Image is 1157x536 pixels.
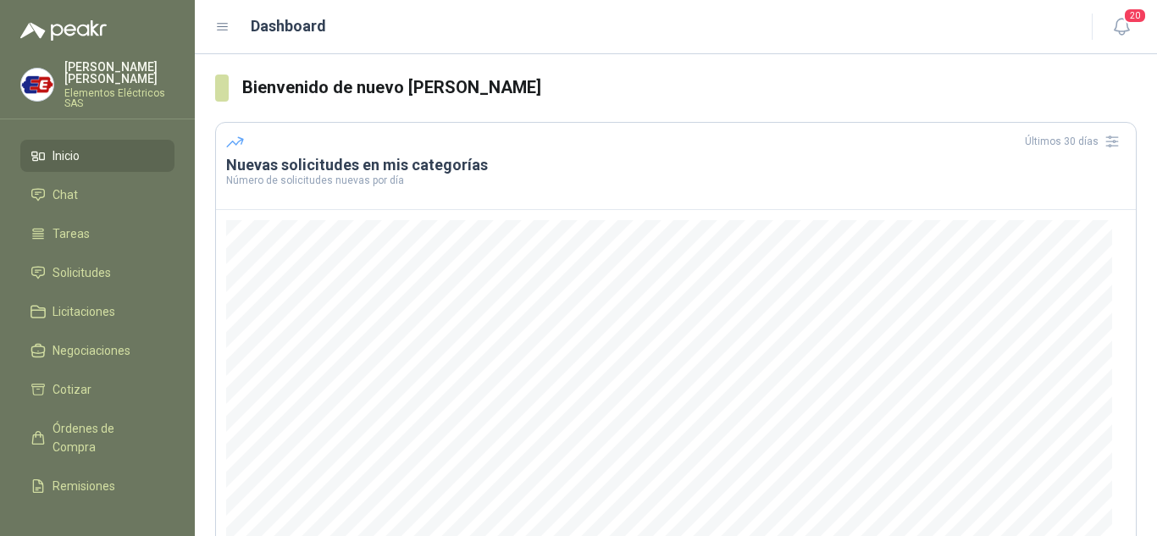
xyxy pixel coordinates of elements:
[20,179,174,211] a: Chat
[53,302,115,321] span: Licitaciones
[20,20,107,41] img: Logo peakr
[242,75,1137,101] h3: Bienvenido de nuevo [PERSON_NAME]
[53,380,91,399] span: Cotizar
[20,140,174,172] a: Inicio
[20,470,174,502] a: Remisiones
[53,263,111,282] span: Solicitudes
[64,61,174,85] p: [PERSON_NAME] [PERSON_NAME]
[226,155,1126,175] h3: Nuevas solicitudes en mis categorías
[226,175,1126,185] p: Número de solicitudes nuevas por día
[251,14,326,38] h1: Dashboard
[53,477,115,495] span: Remisiones
[20,257,174,289] a: Solicitudes
[20,334,174,367] a: Negociaciones
[1025,128,1126,155] div: Últimos 30 días
[53,341,130,360] span: Negociaciones
[53,419,158,456] span: Órdenes de Compra
[20,412,174,463] a: Órdenes de Compra
[20,218,174,250] a: Tareas
[1123,8,1147,24] span: 20
[21,69,53,101] img: Company Logo
[1106,12,1137,42] button: 20
[53,224,90,243] span: Tareas
[20,373,174,406] a: Cotizar
[64,88,174,108] p: Elementos Eléctricos SAS
[53,185,78,204] span: Chat
[53,146,80,165] span: Inicio
[20,296,174,328] a: Licitaciones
